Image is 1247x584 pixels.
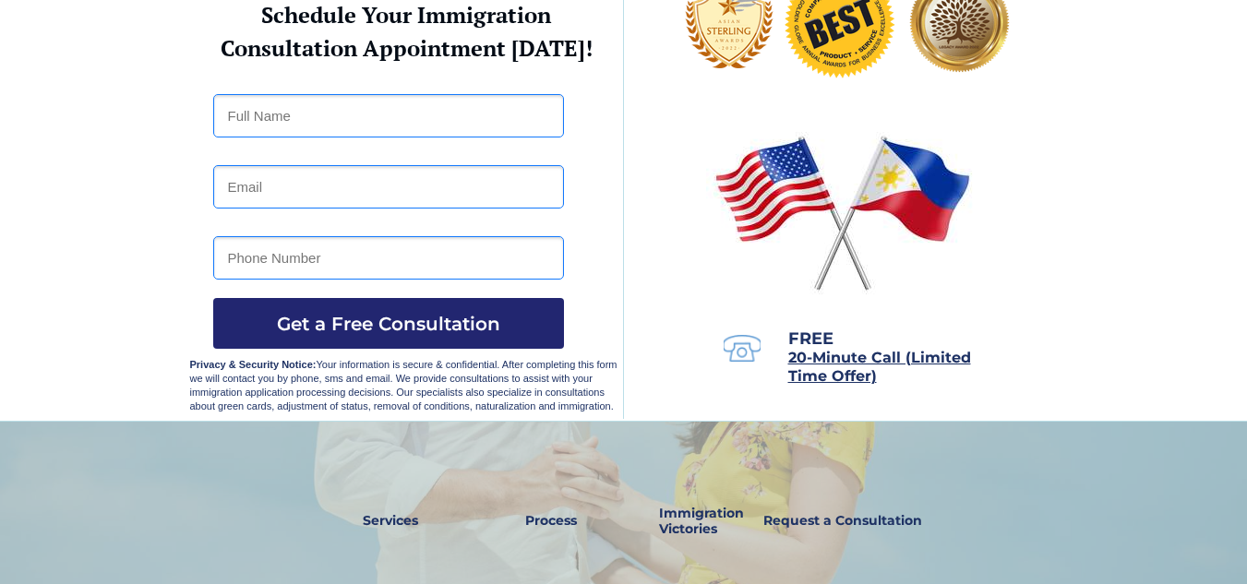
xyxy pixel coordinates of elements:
[213,236,564,280] input: Phone Number
[652,500,713,542] a: Immigration Victories
[190,359,317,370] strong: Privacy & Security Notice:
[213,313,564,335] span: Get a Free Consultation
[763,512,922,529] strong: Request a Consultation
[755,500,930,542] a: Request a Consultation
[213,94,564,137] input: Full Name
[788,328,833,349] span: FREE
[351,500,431,542] a: Services
[788,349,971,385] span: 20-Minute Call (Limited Time Offer)
[190,359,618,411] span: Your information is secure & confidential. After completing this form we will contact you by phon...
[221,33,593,63] strong: Consultation Appointment [DATE]!
[213,298,564,349] button: Get a Free Consultation
[363,512,418,529] strong: Services
[525,512,577,529] strong: Process
[516,500,586,542] a: Process
[788,351,971,384] a: 20-Minute Call (Limited Time Offer)
[659,505,744,537] strong: Immigration Victories
[213,165,564,209] input: Email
